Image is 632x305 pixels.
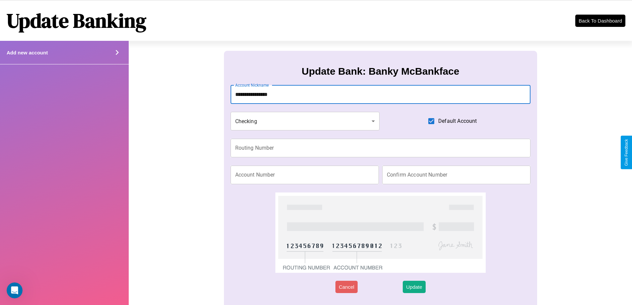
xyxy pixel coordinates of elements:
img: check [275,192,485,273]
span: Default Account [438,117,477,125]
h4: Add new account [7,50,48,55]
iframe: Intercom live chat [7,282,23,298]
div: Give Feedback [624,139,629,166]
button: Back To Dashboard [575,15,625,27]
h1: Update Banking [7,7,146,34]
label: Account Nickname [235,82,269,88]
h3: Update Bank: Banky McBankface [302,66,459,77]
button: Update [403,281,425,293]
button: Cancel [335,281,358,293]
div: Checking [231,112,380,130]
